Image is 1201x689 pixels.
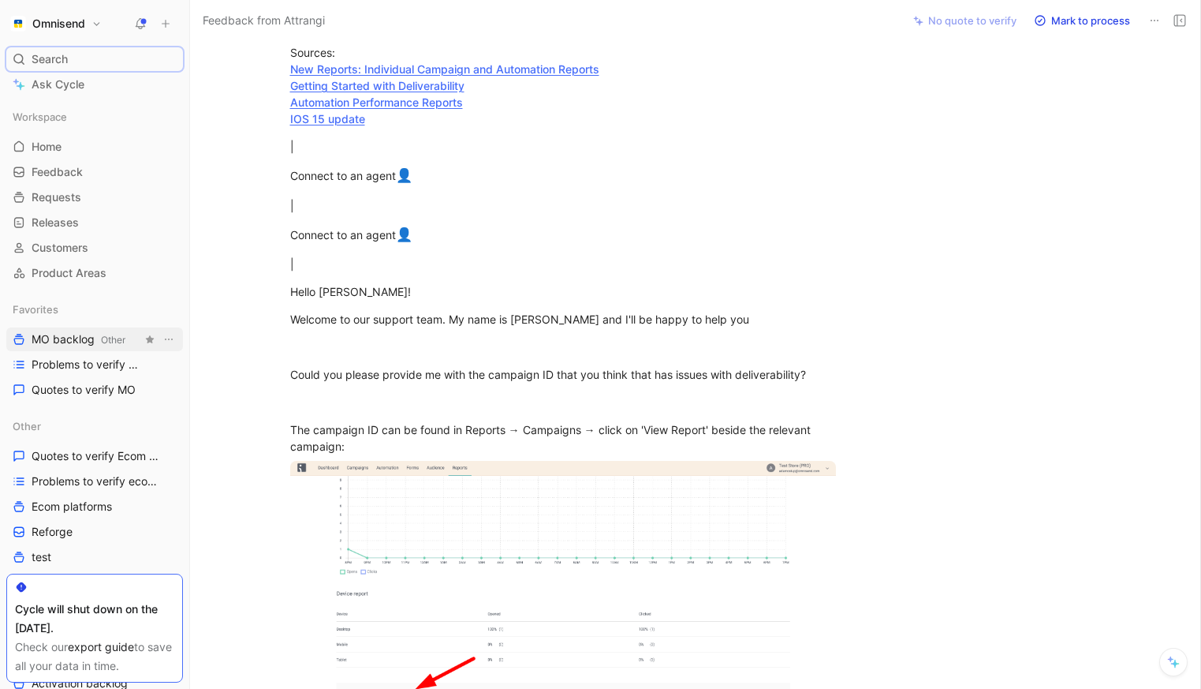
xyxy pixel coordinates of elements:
span: Other [101,334,125,346]
a: Quotes to verify MO [6,378,183,402]
span: Quotes to verify MO [32,382,136,398]
span: Home [32,139,62,155]
div: Connect to an agent [290,166,836,186]
button: Mark to process [1027,9,1137,32]
span: Quotes to verify Ecom platforms [32,448,164,464]
button: View actions [161,331,177,347]
span: Problems to verify MO [32,357,143,373]
a: MO backlogOtherView actions [6,328,183,351]
a: IOS 15 update [290,112,365,125]
span: Problems to verify ecom platforms [32,474,165,489]
span: Requests [32,189,81,205]
span: Other [13,418,41,434]
span: Ask Cycle [32,75,84,94]
div: Sources: [290,28,836,127]
a: Problems to verify MO [6,353,183,376]
a: Feedback tracking [6,571,183,594]
div: Welcome to our support team. My name is [PERSON_NAME] and I'll be happy to help you [290,311,836,328]
span: 👤 [396,167,412,183]
a: export guide [68,640,134,653]
div: Connect to an agent [290,225,836,245]
span: Reforge [32,524,73,540]
div: Cycle will shut down on the [DATE]. [15,600,174,638]
span: Favorites [13,301,58,317]
a: Feedback [6,160,183,184]
div: Could you please provide me with the campaign ID that you think that has issues with deliverability? [290,366,836,383]
div: Check our to save all your data in time. [15,638,174,676]
a: Home [6,135,183,159]
div: Workspace [6,105,183,129]
span: Ecom platforms [32,499,112,515]
a: Reforge [6,520,183,544]
button: No quote to verify [906,9,1024,32]
a: Product Areas [6,261,183,285]
span: Feedback [32,164,83,180]
a: Getting Started with Deliverability [290,79,464,92]
button: OmnisendOmnisend [6,13,106,35]
div: Hello [PERSON_NAME]! [290,283,836,300]
div: The campaign ID can be found in Reports → Campaigns → click on 'View Report' beside the relevant ... [290,421,836,455]
div: Favorites [6,298,183,321]
div: | [290,256,836,272]
span: Workspace [13,109,67,125]
span: test [32,549,51,565]
span: MO backlog [32,331,125,348]
span: 👤 [396,227,412,242]
span: Releases [32,215,79,230]
a: Quotes to verify Ecom platforms [6,444,183,468]
span: Feedback from Attrangi [203,11,325,30]
span: Search [32,50,68,69]
div: | [290,197,836,214]
a: Ask Cycle [6,73,183,96]
a: Automation Performance Reports [290,95,463,109]
a: Requests [6,185,183,209]
a: New Reports: Individual Campaign and Automation Reports [290,62,599,76]
a: Ecom platforms [6,495,183,519]
a: Problems to verify ecom platforms [6,470,183,493]
div: | [290,138,836,155]
span: Product Areas [32,265,106,281]
a: test [6,545,183,569]
span: Customers [32,240,88,256]
img: Omnisend [10,16,26,32]
a: Customers [6,236,183,260]
div: Other [6,414,183,438]
div: Search [6,47,183,71]
a: Releases [6,211,183,234]
h1: Omnisend [32,17,85,31]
